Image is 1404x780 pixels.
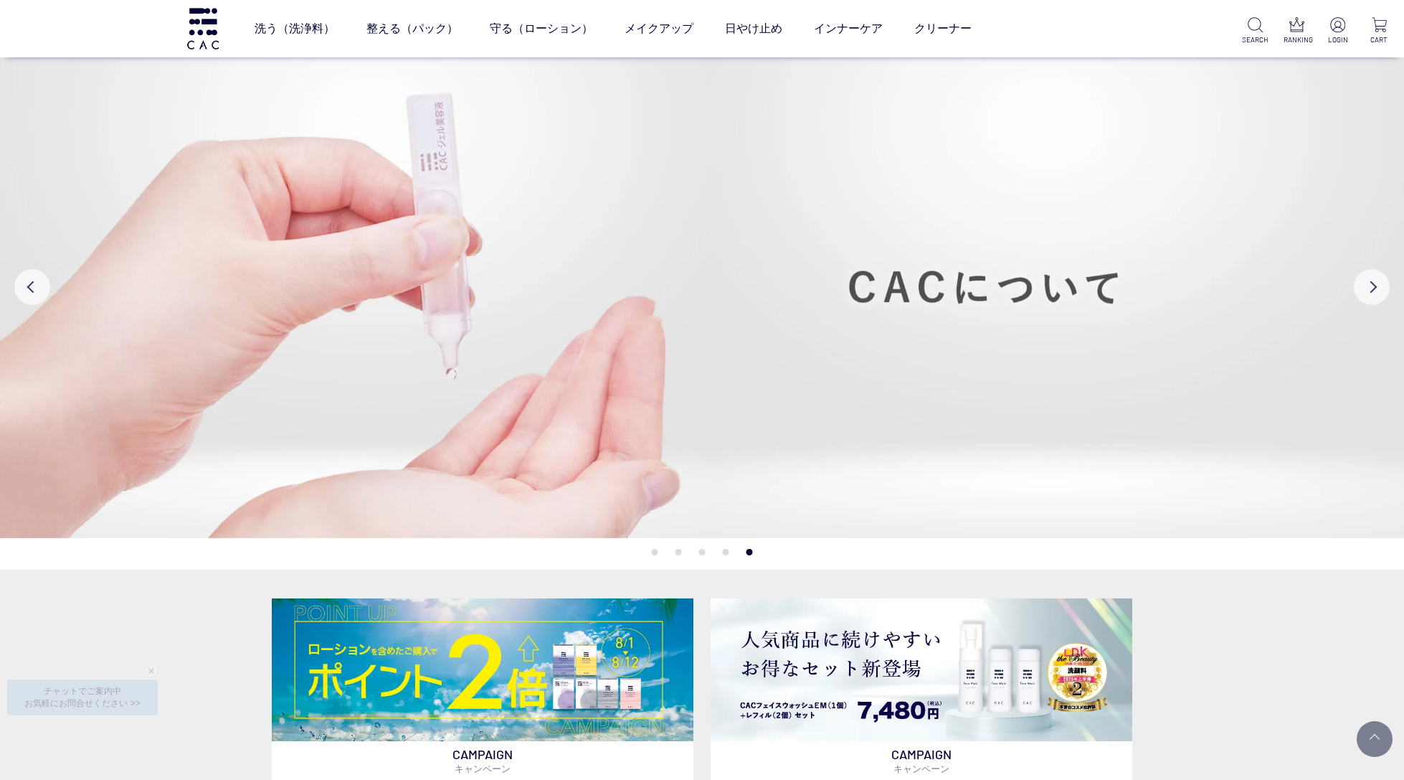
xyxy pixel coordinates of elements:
button: Next [1354,269,1390,305]
a: メイクアップ [625,9,693,49]
p: CART [1366,34,1393,45]
a: 洗う（洗浄料） [255,9,335,49]
button: 1 of 5 [652,549,658,555]
a: 守る（ローション） [490,9,593,49]
p: SEARCH [1242,34,1268,45]
button: Previous [14,269,50,305]
p: CAMPAIGN [711,741,1132,780]
img: ローションキャンペーン [272,598,693,741]
a: クリーナー [914,9,972,49]
img: logo [185,8,221,49]
span: キャンペーン [893,763,949,774]
button: 2 of 5 [675,549,682,555]
a: ローションキャンペーン ローションキャンペーン CAMPAIGNキャンペーン [272,598,693,780]
span: キャンペーン [455,763,511,774]
button: 5 of 5 [746,549,753,555]
button: 3 of 5 [699,549,706,555]
a: SEARCH [1242,17,1268,45]
a: LOGIN [1324,17,1351,45]
p: CAMPAIGN [272,741,693,780]
a: RANKING [1284,17,1310,45]
a: 日やけ止め [725,9,782,49]
img: フェイスウォッシュ＋レフィル2個セット [711,598,1132,741]
a: CART [1366,17,1393,45]
a: フェイスウォッシュ＋レフィル2個セット フェイスウォッシュ＋レフィル2個セット CAMPAIGNキャンペーン [711,598,1132,780]
a: インナーケア [814,9,883,49]
a: 整える（パック） [366,9,458,49]
button: 4 of 5 [723,549,729,555]
p: RANKING [1284,34,1310,45]
p: LOGIN [1324,34,1351,45]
